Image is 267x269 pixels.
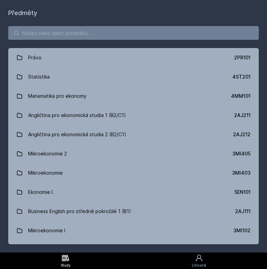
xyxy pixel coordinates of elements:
div: 3MI405 [232,150,251,157]
div: Právo [28,51,42,65]
div: 2AJ212 [233,131,251,138]
div: Statistika [28,70,50,84]
a: Mikroekonomie I 3MI102 [8,221,259,240]
div: 2AJ211 [234,112,251,119]
div: 4ST201 [232,73,251,80]
div: Study [61,263,71,268]
div: Angličtina pro ekonomická studia 1 (B2/C1) [28,108,126,122]
input: Název nebo ident předmětu… [8,26,259,40]
a: Matematika pro ekonomy 4MM101 [8,86,259,106]
div: Uživatel [192,263,206,268]
div: 3MI403 [232,169,251,176]
a: Mikroekonomie 2 3MI405 [8,144,259,163]
a: Statistika 4ST201 [8,67,259,86]
a: Hospodářské dějiny 5HD200 [8,240,259,259]
a: Ekonomie I. 5EN101 [8,183,259,202]
div: Mikroekonomie I [28,224,65,237]
a: Právo 2PR101 [8,48,259,67]
div: 3MI102 [233,227,251,234]
h1: Předměty [8,8,259,18]
div: Angličtina pro ekonomická studia 2 (B2/C1) [28,128,126,141]
div: Business English pro středně pokročilé 1 (B1) [28,204,131,218]
div: Ekonomie I. [28,185,54,199]
div: 2PR101 [234,54,251,61]
div: Mikroekonomie 2 [28,147,67,161]
div: Hospodářské dějiny [28,243,74,257]
div: 5EN101 [234,189,251,196]
div: Matematika pro ekonomy [28,89,86,103]
a: Mikroekonomie 3MI403 [8,163,259,183]
a: Angličtina pro ekonomická studia 1 (B2/C1) 2AJ211 [8,106,259,125]
a: Angličtina pro ekonomická studia 2 (B2/C1) 2AJ212 [8,125,259,144]
a: Business English pro středně pokročilé 1 (B1) 2AJ111 [8,202,259,221]
div: Mikroekonomie [28,166,63,180]
div: 4MM101 [231,93,251,100]
div: 2AJ111 [235,208,251,215]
